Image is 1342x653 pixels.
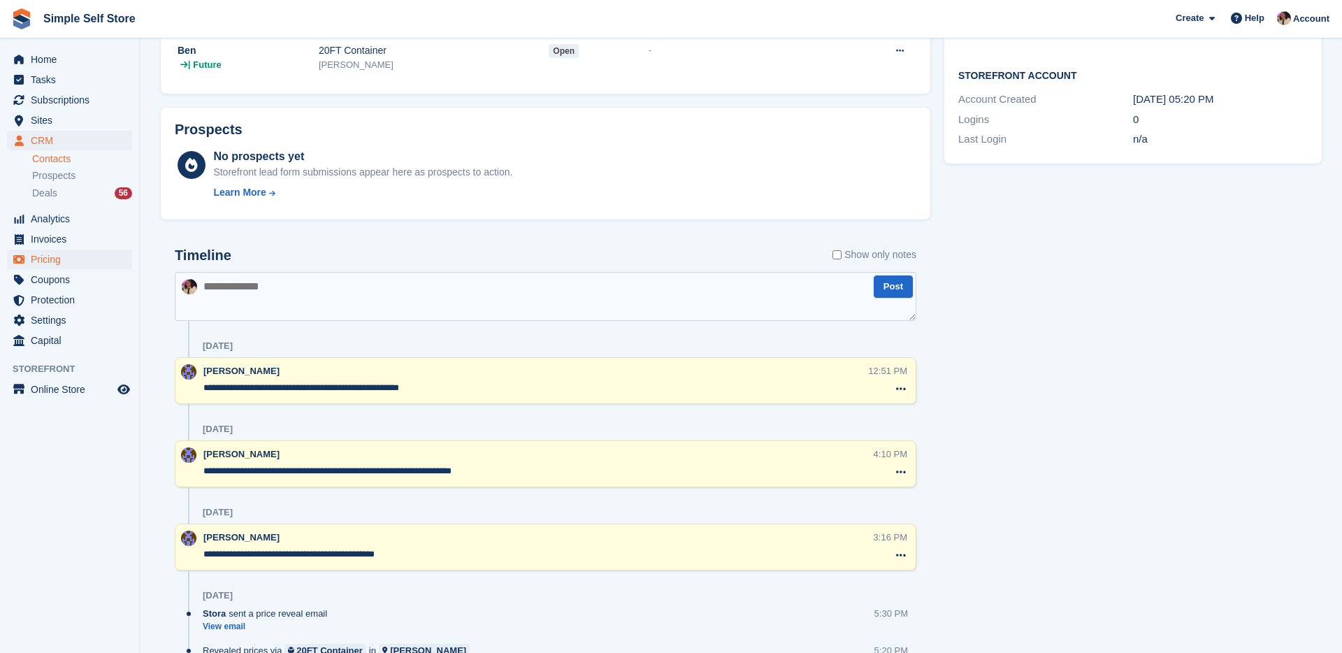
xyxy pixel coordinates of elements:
div: Learn More [213,185,266,200]
div: 56 [115,187,132,199]
span: open [549,44,579,58]
span: Settings [31,310,115,330]
a: View email [203,621,334,633]
a: Learn More [213,185,512,200]
div: 20FT Container [319,43,549,58]
img: Scott McCutcheon [182,279,197,294]
img: Sharon Hughes [181,364,196,380]
img: stora-icon-8386f47178a22dfd0bd8f6a31ec36ba5ce8667c1dd55bd0f319d3a0aa187defe.svg [11,8,32,29]
span: Help [1245,11,1264,25]
span: Pricing [31,250,115,269]
span: Prospects [32,169,75,182]
img: Sharon Hughes [181,447,196,463]
a: menu [7,331,132,350]
img: Sharon Hughes [181,531,196,546]
div: - [649,43,826,57]
span: CRM [31,131,115,150]
div: [PERSON_NAME] [319,58,549,72]
span: Future [193,58,221,72]
span: [PERSON_NAME] [203,532,280,543]
input: Show only notes [832,247,842,262]
a: Prospects [32,168,132,183]
div: Logins [958,112,1133,128]
span: Capital [31,331,115,350]
a: Preview store [115,381,132,398]
a: menu [7,270,132,289]
span: Invoices [31,229,115,249]
a: Simple Self Store [38,7,141,30]
img: Scott McCutcheon [1277,11,1291,25]
div: [DATE] [203,507,233,518]
a: menu [7,50,132,69]
a: menu [7,229,132,249]
span: [PERSON_NAME] [203,449,280,459]
a: menu [7,290,132,310]
h2: Storefront Account [958,68,1308,82]
label: Show only notes [832,247,916,262]
a: menu [7,250,132,269]
span: Sites [31,110,115,130]
h2: Prospects [175,122,243,138]
div: [DATE] [203,590,233,601]
div: Ben [178,43,319,58]
span: Protection [31,290,115,310]
span: Stora [203,607,226,620]
div: sent a price reveal email [203,607,334,620]
div: Storefront lead form submissions appear here as prospects to action. [213,165,512,180]
a: menu [7,70,132,89]
div: n/a [1133,131,1308,148]
a: menu [7,310,132,330]
span: [PERSON_NAME] [203,366,280,376]
span: Storefront [13,362,139,376]
div: 0 [1133,112,1308,128]
a: menu [7,90,132,110]
button: Post [874,275,913,299]
span: Subscriptions [31,90,115,110]
div: Account Created [958,92,1133,108]
span: Account [1293,12,1329,26]
span: Analytics [31,209,115,229]
a: Contacts [32,152,132,166]
a: Deals 56 [32,186,132,201]
span: Home [31,50,115,69]
div: [DATE] 05:20 PM [1133,92,1308,108]
div: 4:10 PM [874,447,907,461]
span: Deals [32,187,57,200]
a: menu [7,380,132,399]
h2: Timeline [175,247,231,264]
div: [DATE] [203,340,233,352]
span: Online Store [31,380,115,399]
div: 12:51 PM [868,364,907,378]
div: 3:16 PM [874,531,907,544]
a: menu [7,110,132,130]
div: [DATE] [203,424,233,435]
span: Coupons [31,270,115,289]
span: | [188,58,190,72]
div: Last Login [958,131,1133,148]
div: 5:30 PM [874,607,908,620]
span: Create [1176,11,1204,25]
div: No prospects yet [213,148,512,165]
a: menu [7,209,132,229]
span: Tasks [31,70,115,89]
a: menu [7,131,132,150]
